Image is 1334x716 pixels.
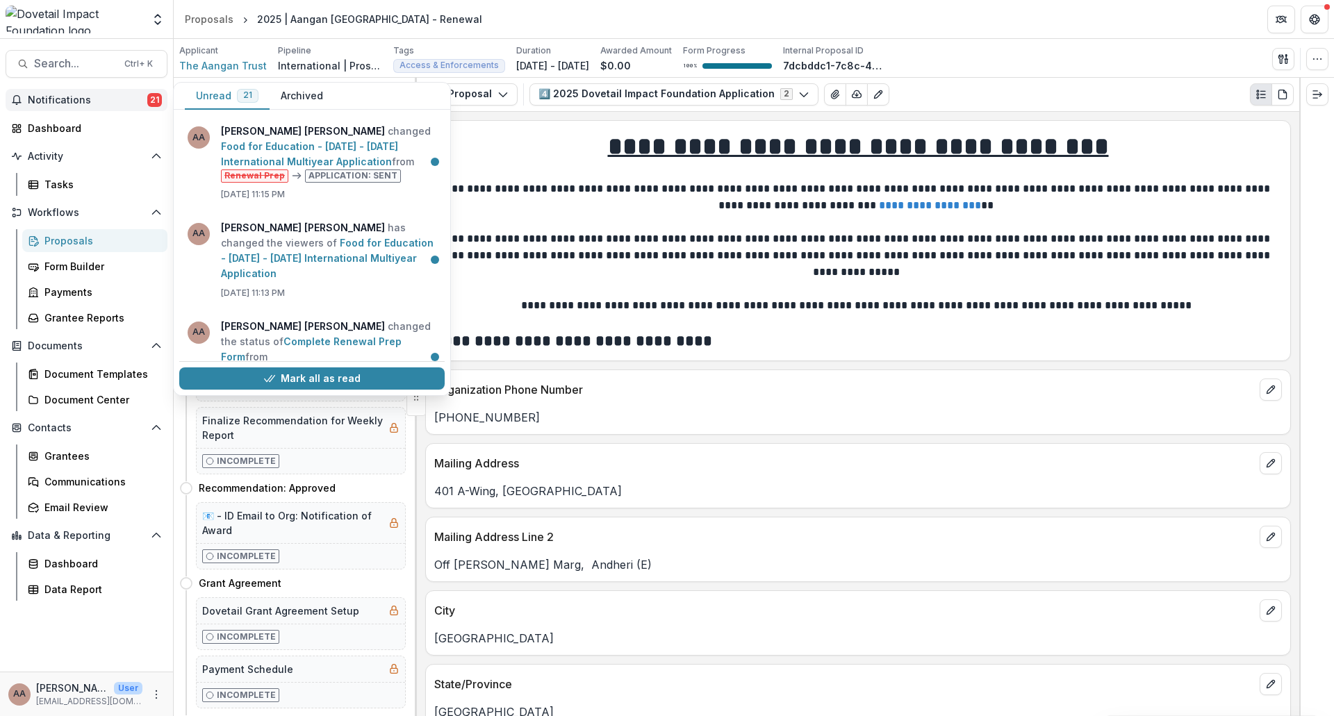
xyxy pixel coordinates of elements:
button: edit [1260,452,1282,474]
a: Dashboard [22,552,167,575]
a: Payments [22,281,167,303]
button: Unread [185,83,270,110]
div: Grantees [44,449,156,463]
nav: breadcrumb [179,9,488,29]
a: Email Review [22,496,167,519]
button: More [148,686,165,703]
div: Grantee Reports [44,310,156,325]
a: Food for Education - [DATE] - [DATE] International Multiyear Application [221,237,434,279]
a: Communications [22,470,167,493]
p: State/Province [434,676,1254,692]
p: Off [PERSON_NAME] Marg, Andheri (E) [434,556,1282,573]
span: Access & Enforcements [400,60,499,70]
div: Payments [44,285,156,299]
button: edit [1260,526,1282,548]
p: changed from [221,124,436,183]
span: Contacts [28,422,145,434]
div: 2025 | Aangan [GEOGRAPHIC_DATA] - Renewal [257,12,482,26]
p: Incomplete [217,455,276,467]
div: Proposals [44,233,156,248]
span: Activity [28,151,145,163]
div: Communications [44,474,156,489]
a: Document Center [22,388,167,411]
button: Proposal [422,83,518,106]
p: Duration [516,44,551,57]
h4: Recommendation: Approved [199,481,336,495]
p: 7dcbddc1-7c8c-4d45-bf71-559e42f320ea [783,58,887,73]
p: [PERSON_NAME] [PERSON_NAME] [36,681,108,695]
p: Mailing Address Line 2 [434,528,1254,545]
button: edit [1260,599,1282,622]
a: Food for Education - [DATE] - [DATE] International Multiyear Application [221,140,398,167]
p: [PHONE_NUMBER] [434,409,1282,426]
p: International | Prospects Pipeline [278,58,382,73]
button: PDF view [1271,83,1294,106]
a: Complete Renewal Prep Form [221,335,402,363]
a: Document Templates [22,363,167,385]
div: Document Center [44,392,156,407]
p: Incomplete [217,631,276,643]
div: Email Review [44,500,156,515]
button: Open Documents [6,335,167,357]
p: 100 % [683,61,697,71]
p: [DATE] - [DATE] [516,58,589,73]
button: Search... [6,50,167,78]
button: Open entity switcher [148,6,167,33]
p: Awarded Amount [600,44,672,57]
div: Dashboard [28,121,156,135]
button: edit [1260,673,1282,695]
button: View Attached Files [824,83,846,106]
div: Proposals [185,12,233,26]
button: Get Help [1301,6,1328,33]
h5: Dovetail Grant Agreement Setup [202,603,359,618]
p: [EMAIL_ADDRESS][DOMAIN_NAME] [36,695,142,708]
div: Amit Antony Alex [13,690,26,699]
a: The Aangan Trust [179,58,267,73]
span: 21 [243,90,252,100]
a: Grantees [22,444,167,467]
a: Tasks [22,173,167,196]
a: Proposals [179,9,239,29]
p: Pipeline [278,44,311,57]
p: [GEOGRAPHIC_DATA] [434,630,1282,647]
span: 21 [147,93,162,107]
button: Open Contacts [6,417,167,439]
a: Form Builder [22,255,167,278]
button: Open Data & Reporting [6,524,167,547]
a: Dashboard [6,117,167,140]
span: Documents [28,340,145,352]
h5: Finalize Recommendation for Weekly Report [202,413,383,442]
p: changed the status of from [221,319,436,378]
span: Notifications [28,94,147,106]
button: Mark all as read [179,367,445,390]
button: Expand right [1306,83,1328,106]
div: Ctrl + K [122,56,156,72]
a: Proposals [22,229,167,252]
span: Data & Reporting [28,530,145,542]
div: Tasks [44,177,156,192]
span: Search... [34,57,116,70]
img: Dovetail Impact Foundation logo [6,6,142,33]
p: Incomplete [217,550,276,563]
p: 401 A-Wing, [GEOGRAPHIC_DATA] [434,483,1282,499]
p: City [434,602,1254,619]
h4: Grant Agreement [199,576,281,590]
div: Dashboard [44,556,156,571]
div: Data Report [44,582,156,597]
p: Applicant [179,44,218,57]
button: Open Workflows [6,201,167,224]
div: Form Builder [44,259,156,274]
button: Notifications21 [6,89,167,111]
p: Mailing Address [434,455,1254,472]
p: Organization Phone Number [434,381,1254,398]
p: Incomplete [217,689,276,701]
p: Internal Proposal ID [783,44,864,57]
h5: Payment Schedule [202,662,293,676]
p: $0.00 [600,58,631,73]
button: Open Activity [6,145,167,167]
p: Tags [393,44,414,57]
button: Edit as form [867,83,889,106]
p: Form Progress [683,44,746,57]
div: Document Templates [44,367,156,381]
